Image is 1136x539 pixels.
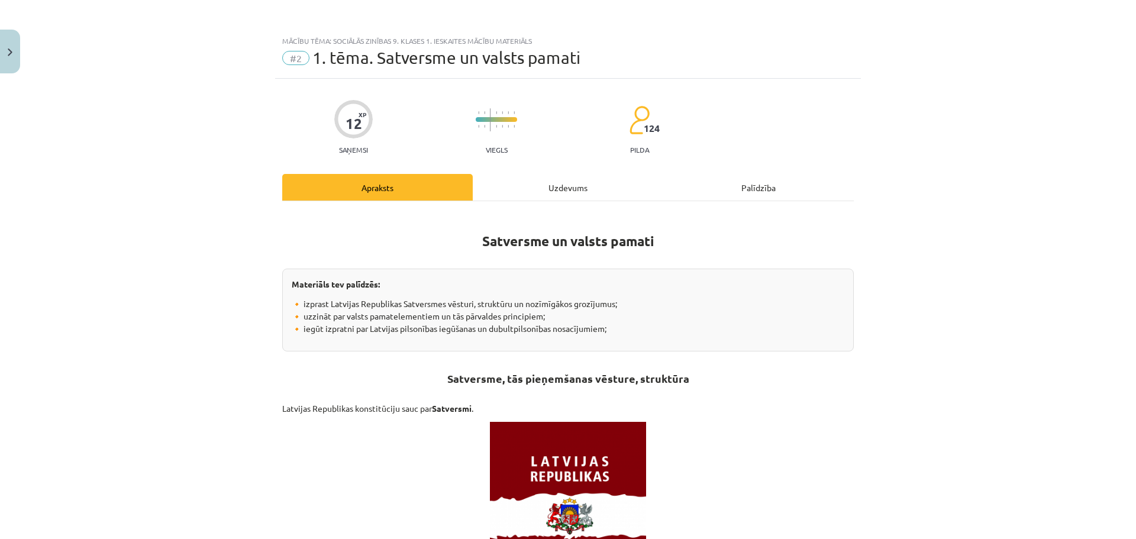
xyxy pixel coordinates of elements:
img: icon-long-line-d9ea69661e0d244f92f715978eff75569469978d946b2353a9bb055b3ed8787d.svg [490,108,491,131]
img: icon-short-line-57e1e144782c952c97e751825c79c345078a6d821885a25fce030b3d8c18986b.svg [478,125,479,128]
img: icon-short-line-57e1e144782c952c97e751825c79c345078a6d821885a25fce030b3d8c18986b.svg [502,111,503,114]
p: Viegls [486,146,508,154]
img: icon-short-line-57e1e144782c952c97e751825c79c345078a6d821885a25fce030b3d8c18986b.svg [484,125,485,128]
div: Palīdzība [663,174,854,201]
b: Satversmi [432,403,472,414]
strong: Satversme, tās pieņemšanas vēsture, struktūra [447,372,689,385]
img: icon-short-line-57e1e144782c952c97e751825c79c345078a6d821885a25fce030b3d8c18986b.svg [514,125,515,128]
span: #2 [282,51,309,65]
strong: Satversme un valsts pamati [482,233,654,250]
div: Uzdevums [473,174,663,201]
img: icon-short-line-57e1e144782c952c97e751825c79c345078a6d821885a25fce030b3d8c18986b.svg [484,111,485,114]
img: icon-short-line-57e1e144782c952c97e751825c79c345078a6d821885a25fce030b3d8c18986b.svg [496,111,497,114]
img: icon-close-lesson-0947bae3869378f0d4975bcd49f059093ad1ed9edebbc8119c70593378902aed.svg [8,49,12,56]
span: 1. tēma. Satversme un valsts pamati [312,48,580,67]
p: Latvijas Republikas konstitūciju sauc par . [282,402,854,415]
p: pilda [630,146,649,154]
img: icon-short-line-57e1e144782c952c97e751825c79c345078a6d821885a25fce030b3d8c18986b.svg [478,111,479,114]
span: XP [359,111,366,118]
div: Apraksts [282,174,473,201]
p: 🔸 izprast Latvijas Republikas Satversmes vēsturi, struktūru un nozīmīgākos grozījumus; 🔸 uzzināt ... [292,298,844,335]
img: icon-short-line-57e1e144782c952c97e751825c79c345078a6d821885a25fce030b3d8c18986b.svg [496,125,497,128]
img: icon-short-line-57e1e144782c952c97e751825c79c345078a6d821885a25fce030b3d8c18986b.svg [502,125,503,128]
strong: Materiāls tev palīdzēs: [292,279,380,289]
img: icon-short-line-57e1e144782c952c97e751825c79c345078a6d821885a25fce030b3d8c18986b.svg [508,125,509,128]
img: students-c634bb4e5e11cddfef0936a35e636f08e4e9abd3cc4e673bd6f9a4125e45ecb1.svg [629,105,650,135]
img: icon-short-line-57e1e144782c952c97e751825c79c345078a6d821885a25fce030b3d8c18986b.svg [514,111,515,114]
div: 12 [346,115,362,132]
span: 124 [644,123,660,134]
p: Saņemsi [334,146,373,154]
div: Mācību tēma: Sociālās zinības 9. klases 1. ieskaites mācību materiāls [282,37,854,45]
img: icon-short-line-57e1e144782c952c97e751825c79c345078a6d821885a25fce030b3d8c18986b.svg [508,111,509,114]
